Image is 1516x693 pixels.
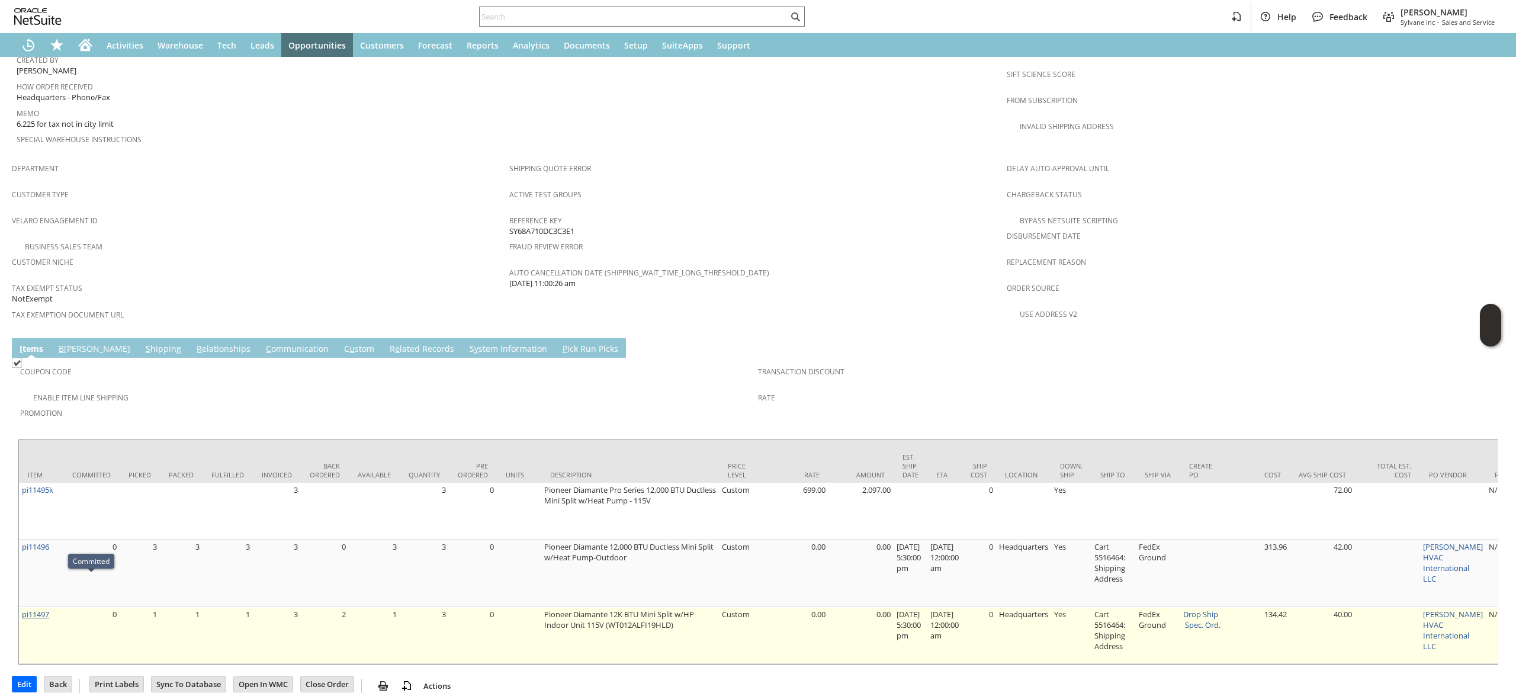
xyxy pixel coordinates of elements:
span: Forecast [418,40,452,51]
a: SuiteApps [655,33,710,57]
a: Use Address V2 [1020,309,1077,319]
td: 1 [120,607,160,664]
svg: Home [78,38,92,52]
td: Headquarters [996,540,1051,607]
input: Search [480,9,788,24]
input: Print Labels [90,676,143,692]
td: FedEx Ground [1136,540,1180,607]
td: 3 [253,540,301,607]
td: 0 [63,607,120,664]
div: Item [28,470,54,479]
td: 2 [301,607,349,664]
a: Velaro Engagement ID [12,216,98,226]
a: Active Test Groups [509,190,582,200]
div: Committed [72,470,111,479]
span: [PERSON_NAME] [1401,7,1495,18]
td: 1 [203,607,253,664]
a: Documents [557,33,617,57]
div: Total Est. Cost [1364,461,1411,479]
td: 0 [962,483,996,540]
td: [DATE] 5:30:00 pm [894,607,927,664]
td: 3 [400,483,449,540]
a: System Information [467,343,550,356]
span: Reports [467,40,499,51]
td: 1 [160,607,203,664]
span: e [395,343,400,354]
a: Opportunities [281,33,353,57]
a: Business Sales Team [25,242,102,252]
a: Memo [17,108,39,118]
a: Customers [353,33,411,57]
a: Setup [617,33,655,57]
a: pi11495k [22,485,53,495]
td: 72.00 [1290,483,1355,540]
a: Support [710,33,757,57]
a: Reports [460,33,506,57]
td: 3 [253,607,301,664]
td: 0.00 [763,540,828,607]
span: Leads [250,40,274,51]
div: Create PO [1189,461,1216,479]
div: Est. Ship Date [902,453,918,479]
div: Fulfilled [211,470,244,479]
a: Auto Cancellation Date (shipping_wait_time_long_threshold_date) [509,268,769,278]
a: B[PERSON_NAME] [56,343,133,356]
span: P [563,343,567,354]
a: Reference Key [509,216,562,226]
a: Shipping [143,343,184,356]
a: Recent Records [14,33,43,57]
a: Leads [243,33,281,57]
td: 3 [400,540,449,607]
svg: Shortcuts [50,38,64,52]
a: Promotion [20,408,62,418]
td: 3 [120,540,160,607]
td: 134.42 [1225,607,1290,664]
span: Support [717,40,750,51]
svg: Recent Records [21,38,36,52]
td: Cart 5516464: Shipping Address [1091,607,1136,664]
a: Customer Type [12,190,69,200]
span: Headquarters - Phone/Fax [17,92,110,103]
span: SuiteApps [662,40,703,51]
span: Sales and Service [1442,18,1495,27]
div: Picked [129,470,151,479]
span: Sylvane Inc [1401,18,1435,27]
span: SY68A710DC3C3E1 [509,226,574,237]
span: y [474,343,478,354]
td: 0 [449,483,497,540]
div: ETA [936,470,953,479]
a: Special Warehouse Instructions [17,134,142,145]
span: Analytics [513,40,550,51]
div: Available [358,470,391,479]
td: [DATE] 5:30:00 pm [894,540,927,607]
div: Back Ordered [310,461,340,479]
a: Custom [341,343,377,356]
td: 2,097.00 [828,483,894,540]
span: Activities [107,40,143,51]
span: Documents [564,40,610,51]
span: Opportunities [288,40,346,51]
td: 42.00 [1290,540,1355,607]
a: Communication [263,343,332,356]
span: S [146,343,150,354]
td: Custom [719,483,763,540]
div: Rate [772,470,820,479]
a: Actions [419,681,455,691]
input: Edit [12,676,36,692]
td: Pioneer Diamante Pro Series 12,000 BTU Ductless Mini Split w/Heat Pump - 115V [541,483,719,540]
td: 0 [301,540,349,607]
a: How Order Received [17,82,93,92]
a: Items [17,343,46,356]
div: Units [506,470,532,479]
div: Avg Ship Cost [1299,470,1346,479]
a: Fraud Review Error [509,242,583,252]
img: print.svg [376,679,390,693]
svg: Search [788,9,802,24]
a: Tax Exemption Document URL [12,310,124,320]
div: Location [1005,470,1042,479]
td: 0.00 [828,607,894,664]
span: Customers [360,40,404,51]
a: Delay Auto-Approval Until [1007,163,1109,174]
div: Ship Via [1145,470,1171,479]
span: u [349,343,355,354]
